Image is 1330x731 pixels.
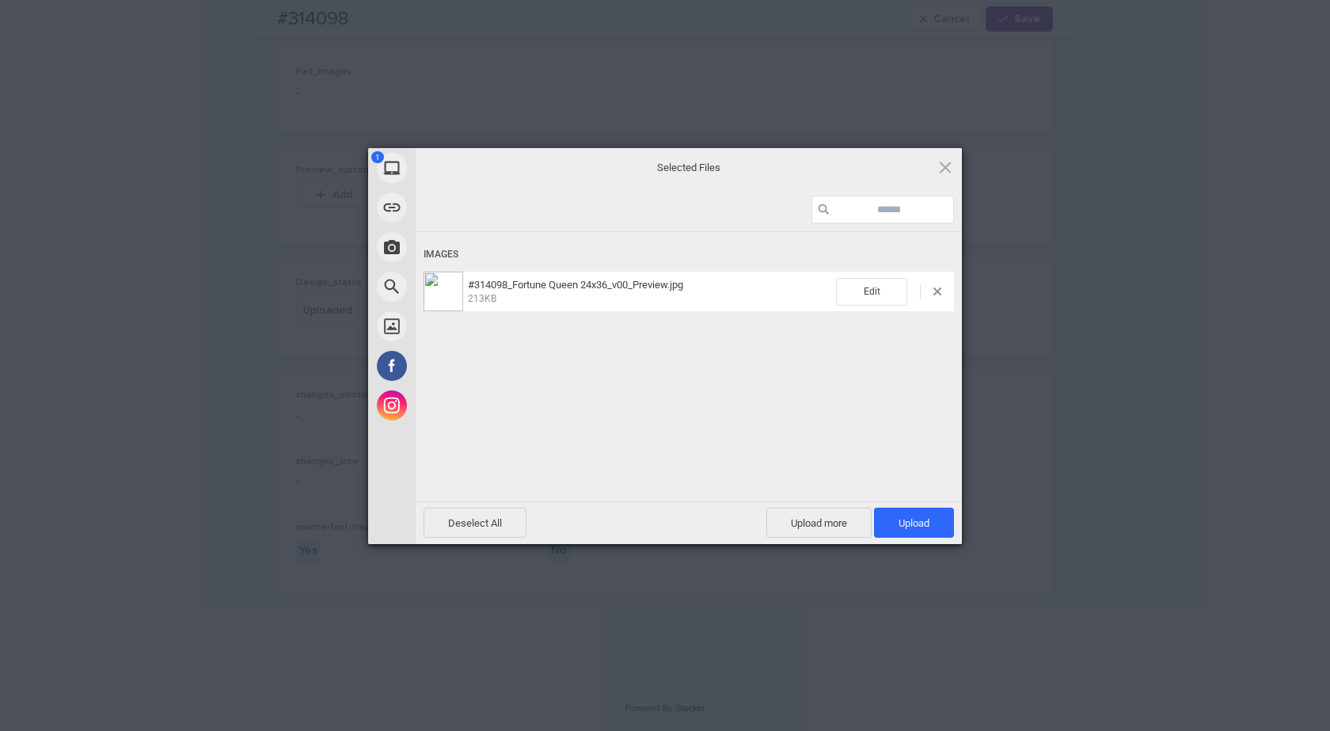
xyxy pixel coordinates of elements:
[371,151,384,163] span: 1
[368,148,558,188] div: My Device
[937,158,954,176] span: Click here or hit ESC to close picker
[368,188,558,227] div: Link (URL)
[766,508,872,538] span: Upload more
[874,508,954,538] span: Upload
[368,227,558,267] div: Take Photo
[899,517,929,529] span: Upload
[424,508,526,538] span: Deselect All
[368,386,558,425] div: Instagram
[368,306,558,346] div: Unsplash
[424,272,463,311] img: f82a9c8b-f6d2-4a42-81bd-41d31b3d962d
[530,160,847,174] span: Selected Files
[368,346,558,386] div: Facebook
[836,278,907,306] span: Edit
[368,267,558,306] div: Web Search
[468,279,683,291] span: #314098_Fortune Queen 24x36_v00_Preview.jpg
[468,293,496,304] span: 213KB
[424,240,954,269] div: Images
[463,279,836,305] span: #314098_Fortune Queen 24x36_v00_Preview.jpg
